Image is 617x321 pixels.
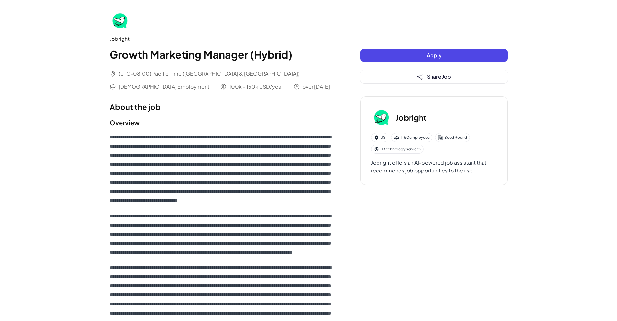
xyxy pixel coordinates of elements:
span: Share Job [427,73,451,80]
button: Share Job [360,70,508,83]
button: Apply [360,49,508,62]
span: (UTC-08:00) Pacific Time ([GEOGRAPHIC_DATA] & [GEOGRAPHIC_DATA]) [119,70,300,78]
div: IT technology services [371,145,424,154]
span: 100k - 150k USD/year [229,83,283,91]
div: 1-50 employees [391,133,432,142]
img: Jo [371,107,392,128]
h3: Jobright [396,112,427,123]
div: Seed Round [435,133,470,142]
img: Jo [110,10,130,31]
span: over [DATE] [303,83,330,91]
h1: About the job [110,101,335,113]
div: US [371,133,388,142]
span: Apply [427,52,441,59]
div: Jobright offers an AI-powered job assistant that recommends job opportunities to the user. [371,159,497,174]
h2: Overview [110,118,335,127]
h1: Growth Marketing Manager (Hybrid) [110,47,335,62]
span: [DEMOGRAPHIC_DATA] Employment [119,83,209,91]
div: Jobright [110,35,335,43]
